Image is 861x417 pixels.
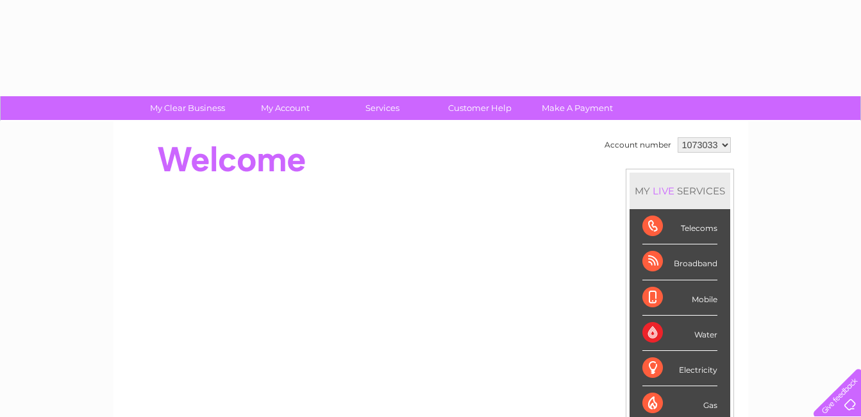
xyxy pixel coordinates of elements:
td: Account number [601,134,674,156]
a: Services [330,96,435,120]
div: Electricity [642,351,717,386]
a: Customer Help [427,96,533,120]
div: Water [642,316,717,351]
a: Make A Payment [524,96,630,120]
a: My Clear Business [135,96,240,120]
div: Telecoms [642,209,717,244]
div: Broadband [642,244,717,280]
div: Mobile [642,280,717,316]
a: My Account [232,96,338,120]
div: LIVE [650,185,677,197]
div: MY SERVICES [630,173,730,209]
